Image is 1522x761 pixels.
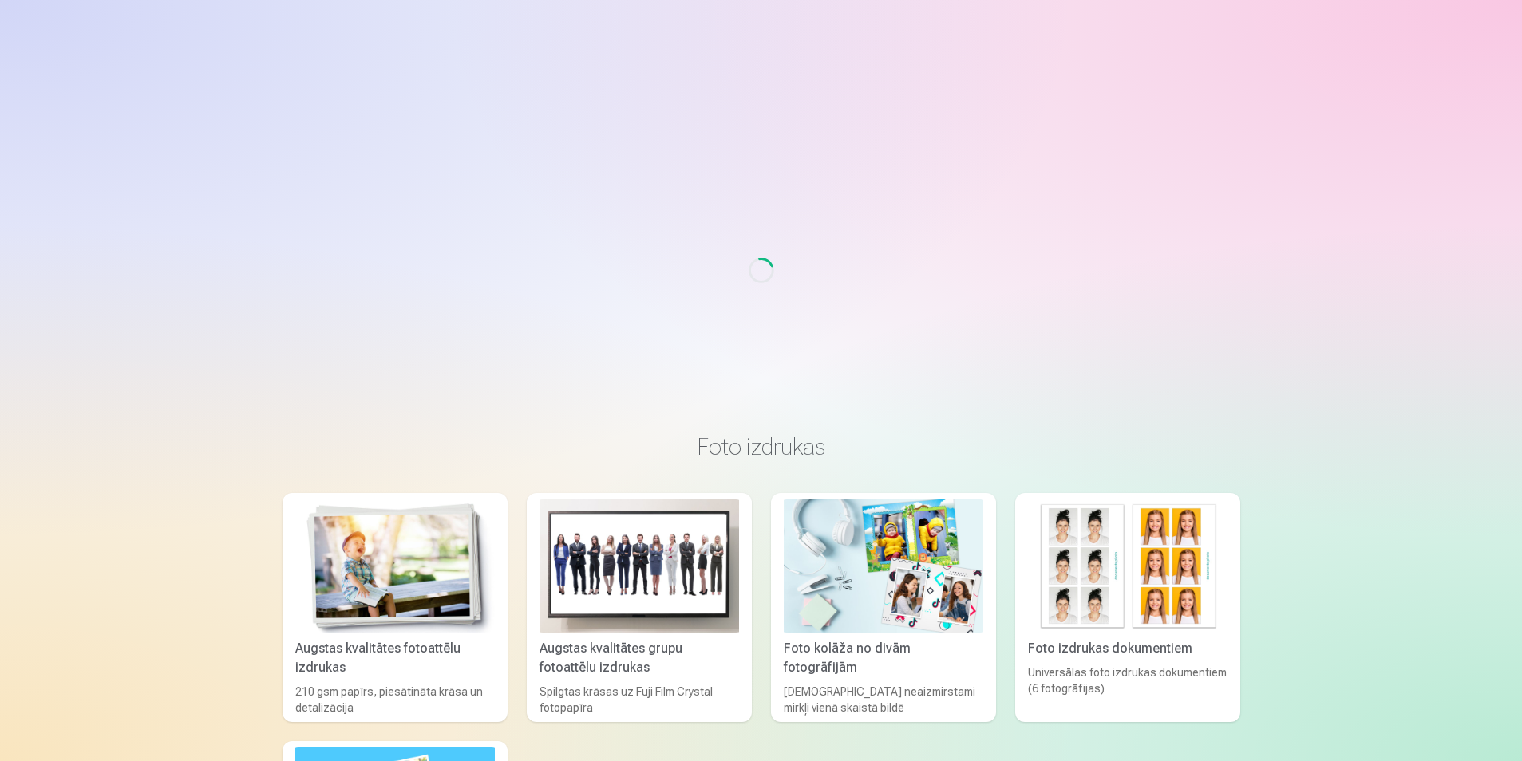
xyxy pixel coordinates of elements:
img: Augstas kvalitātes fotoattēlu izdrukas [295,499,495,633]
a: Augstas kvalitātes fotoattēlu izdrukasAugstas kvalitātes fotoattēlu izdrukas210 gsm papīrs, piesā... [283,493,508,722]
img: Augstas kvalitātes grupu fotoattēlu izdrukas [540,499,739,633]
div: Foto izdrukas dokumentiem [1022,639,1234,658]
a: Augstas kvalitātes grupu fotoattēlu izdrukasAugstas kvalitātes grupu fotoattēlu izdrukasSpilgtas ... [527,493,752,722]
div: Spilgtas krāsas uz Fuji Film Crystal fotopapīra [533,684,745,716]
div: Augstas kvalitātes grupu fotoattēlu izdrukas [533,639,745,677]
div: [DEMOGRAPHIC_DATA] neaizmirstami mirkļi vienā skaistā bildē [777,684,990,716]
div: Foto kolāža no divām fotogrāfijām [777,639,990,677]
a: Foto izdrukas dokumentiemFoto izdrukas dokumentiemUniversālas foto izdrukas dokumentiem (6 fotogr... [1015,493,1240,722]
div: Augstas kvalitātes fotoattēlu izdrukas [289,639,501,677]
div: Universālas foto izdrukas dokumentiem (6 fotogrāfijas) [1022,664,1234,716]
img: Foto izdrukas dokumentiem [1028,499,1227,633]
a: Foto kolāža no divām fotogrāfijāmFoto kolāža no divām fotogrāfijām[DEMOGRAPHIC_DATA] neaizmirstam... [771,493,996,722]
h3: Foto izdrukas [295,432,1227,461]
div: 210 gsm papīrs, piesātināta krāsa un detalizācija [289,684,501,716]
img: Foto kolāža no divām fotogrāfijām [784,499,983,633]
